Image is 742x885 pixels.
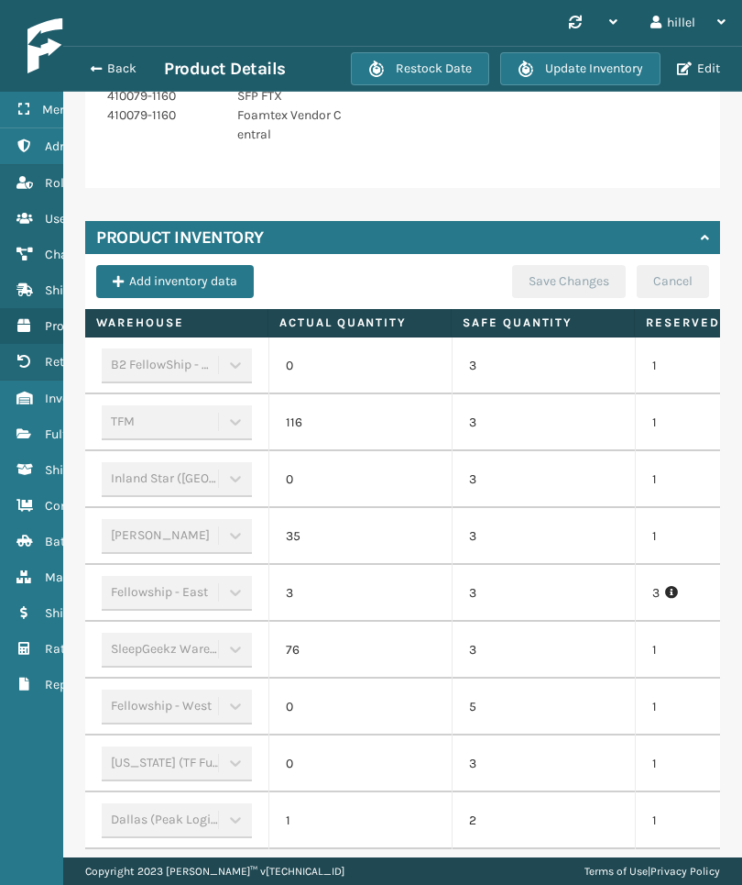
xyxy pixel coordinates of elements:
label: Safe Quantity [463,315,623,331]
td: 0 [268,679,452,736]
label: Warehouse [96,315,256,331]
button: Restock Date [351,52,489,85]
p: Copyright 2023 [PERSON_NAME]™ v [TECHNICAL_ID] [85,857,344,885]
td: 116 [268,394,452,451]
a: Privacy Policy [650,865,720,878]
td: 35 [268,508,452,565]
button: Update Inventory [500,52,660,85]
a: Terms of Use [584,865,648,878]
td: 3 [452,394,635,451]
td: 2 [452,792,635,849]
td: 3 [452,736,635,792]
span: Reports [45,677,90,692]
span: Roles [45,175,77,191]
button: Add inventory data [96,265,254,298]
td: 0 [268,451,452,508]
td: 3 [452,622,635,679]
td: 1 [268,792,452,849]
button: Save Changes [512,265,626,298]
p: Foamtex Vendor Central [237,105,345,144]
span: Users [45,211,77,227]
span: Containers [45,498,108,514]
td: 76 [268,622,452,679]
h3: Product Details [164,58,286,80]
div: | [584,857,720,885]
td: 5 [452,679,635,736]
button: Back [80,61,164,77]
span: Products [45,318,96,334]
span: Inventory [45,391,99,406]
span: Menu [42,102,74,117]
td: 0 [268,736,452,792]
p: SFP FTX [237,86,345,105]
span: Channels [45,247,99,262]
span: Return Addresses [45,354,145,370]
label: Actual Quantity [279,315,440,331]
span: Shipment Status [45,462,141,478]
span: Shipment Cost [45,605,130,621]
button: Cancel [637,265,709,298]
p: 410079-1160 [107,105,215,125]
span: Batches [45,534,92,549]
span: Fulfillment Orders [45,426,148,442]
span: Rate Calculator [45,641,135,657]
td: 3 [452,451,635,508]
button: Edit [671,61,726,77]
p: 410079-1160 [107,86,215,105]
td: 3 [452,565,635,622]
span: Administration [45,138,132,154]
span: Shipping Carriers [45,282,145,298]
span: Marketplace Orders [45,570,158,585]
td: 3 [268,565,452,622]
td: 3 [452,508,635,565]
h4: Product Inventory [96,227,264,249]
td: 0 [268,337,452,394]
img: logo [27,18,202,73]
td: 3 [452,337,635,394]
